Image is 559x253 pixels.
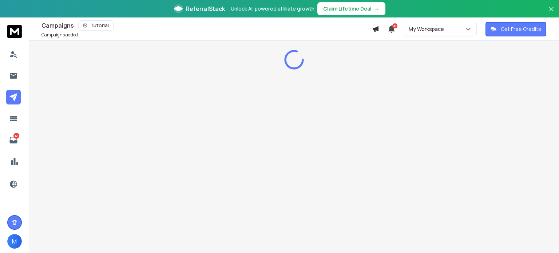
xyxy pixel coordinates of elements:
span: ReferralStack [186,4,225,13]
span: → [374,5,380,12]
button: M [7,234,22,249]
p: My Workspace [409,25,447,33]
button: Tutorial [78,20,114,31]
button: Close banner [547,4,556,22]
p: Get Free Credits [501,25,541,33]
button: Claim Lifetime Deal→ [317,2,385,15]
div: Campaigns [41,20,372,31]
p: 12 [13,133,19,139]
span: 31 [392,23,397,28]
p: Campaigns added [41,32,78,38]
a: 12 [6,133,21,147]
p: Unlock AI-powered affiliate growth [231,5,314,12]
button: Get Free Credits [485,22,546,36]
